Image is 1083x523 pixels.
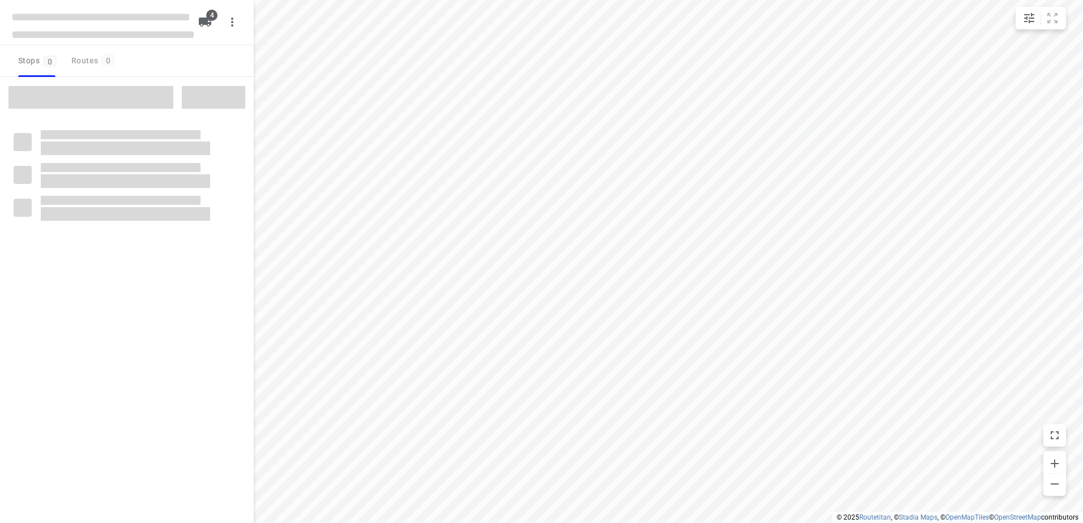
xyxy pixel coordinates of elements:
[837,513,1078,521] li: © 2025 , © , © © contributors
[994,513,1041,521] a: OpenStreetMap
[945,513,989,521] a: OpenMapTiles
[899,513,937,521] a: Stadia Maps
[859,513,891,521] a: Routetitan
[1016,7,1066,29] div: small contained button group
[1018,7,1041,29] button: Map settings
